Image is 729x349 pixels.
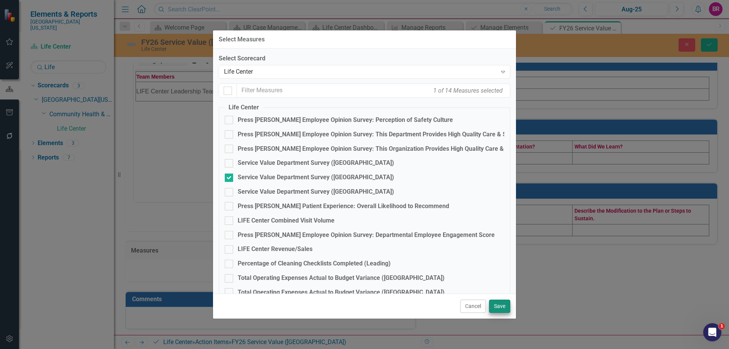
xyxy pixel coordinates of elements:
td: Results indicated no major findings of improvement [92,13,182,32]
label: Select Scorecard [219,54,510,63]
input: Filter Measures [237,84,510,98]
legend: Life Center [225,103,263,112]
span: What is the Problem? [93,4,147,10]
div: Service Value Department Survey ([GEOGRAPHIC_DATA]) [238,188,394,196]
button: Save [489,300,510,313]
div: LIFE Center Combined Visit Volume [238,216,335,225]
td: Results indicated no major findings of improvement [182,13,272,32]
button: Cancel [460,300,486,313]
div: Press [PERSON_NAME] Employee Opinion Survey: Departmental Employee Engagement Score [238,231,495,240]
span: 1 [719,323,725,329]
div: Press [PERSON_NAME] Employee Opinion Survey: This Department Provides High Quality Care & Service [238,130,523,139]
td: [DATE] [182,14,272,33]
div: Total Operating Expenses Actual to Budget Variance ([GEOGRAPHIC_DATA]) [238,274,445,283]
span: Owner of Action [3,5,44,11]
div: Service Value Department Survey ([GEOGRAPHIC_DATA]) [238,159,394,167]
div: LIFE Center Revenue/Sales [238,245,312,254]
iframe: Intercom live chat [703,323,721,341]
span: Root Cause Analysis [182,4,235,10]
td: [PERSON_NAME] & [PERSON_NAME] [2,14,92,33]
div: Select Measures [219,36,265,43]
strong: What is the Action? [93,5,142,11]
div: 1 of 14 Measures selected [431,84,505,97]
div: Press [PERSON_NAME] Patient Experience: Overall Likelihood to Recommend [238,202,449,211]
td: LIFE Center Leadership Team [2,13,92,32]
div: Press [PERSON_NAME] Employee Opinion Survey: This Organization Provides High Quality Care & Service [238,145,526,153]
div: Press [PERSON_NAME] Employee Opinion Survey: Perception of Safety Culture [238,116,453,125]
div: Total Operating Expenses Actual to Budget Variance ([GEOGRAPHIC_DATA]) [238,288,445,297]
strong: Action Item Start Date [182,5,238,11]
div: Percentage of Cleaning Checklists Completed (Leading) [238,259,391,268]
div: Service Value Department Survey ([GEOGRAPHIC_DATA]) [238,173,394,182]
td: Maintain service and programs [92,14,182,33]
span: Team Members [3,4,41,10]
div: Life Center [224,68,497,76]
